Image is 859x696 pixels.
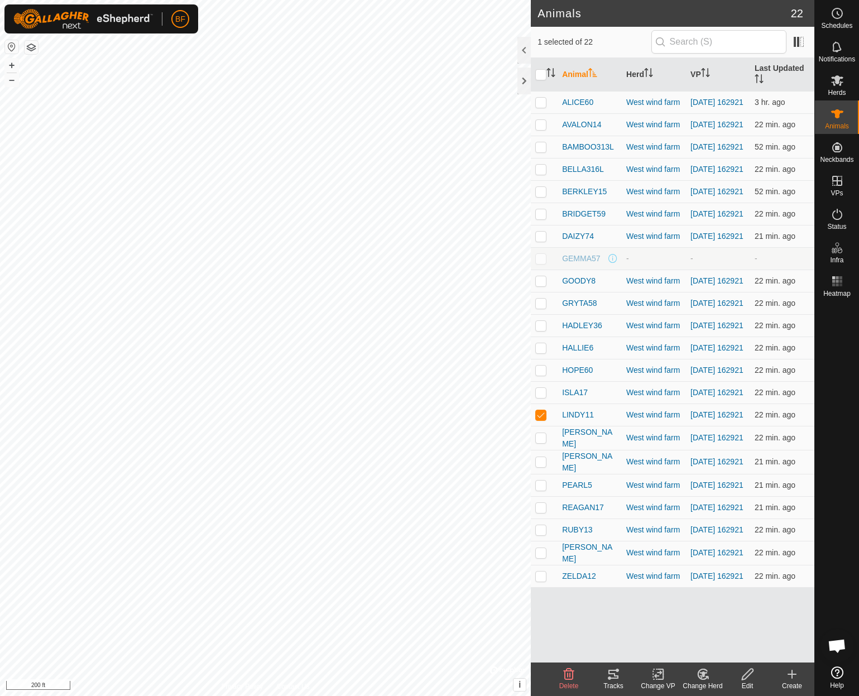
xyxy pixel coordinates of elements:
a: [DATE] 162921 [690,209,743,218]
div: - [626,253,682,265]
span: Status [827,223,846,230]
span: Oct 11, 2025 at 5:22 PM [755,98,785,107]
a: [DATE] 162921 [690,142,743,151]
span: Oct 11, 2025 at 8:37 PM [755,321,795,330]
a: [DATE] 162921 [690,343,743,352]
div: Tracks [591,681,636,691]
span: Neckbands [820,156,853,163]
div: West wind farm [626,297,682,309]
div: West wind farm [626,208,682,220]
div: West wind farm [626,342,682,354]
span: PEARL5 [562,479,592,491]
a: Help [815,662,859,693]
span: Oct 11, 2025 at 8:37 PM [755,366,795,375]
th: Last Updated [750,58,814,92]
th: Herd [622,58,686,92]
a: [DATE] 162921 [690,120,743,129]
a: [DATE] 162921 [690,232,743,241]
a: [DATE] 162921 [690,433,743,442]
span: HOPE60 [562,364,593,376]
span: GRYTA58 [562,297,597,309]
div: Change VP [636,681,680,691]
span: Heatmap [823,290,851,297]
span: GEMMA57 [562,253,600,265]
a: [DATE] 162921 [690,299,743,308]
span: GOODY8 [562,275,596,287]
p-sorticon: Activate to sort [546,70,555,79]
a: [DATE] 162921 [690,187,743,196]
a: Contact Us [276,681,309,692]
a: [DATE] 162921 [690,572,743,580]
span: ZELDA12 [562,570,596,582]
span: DAIZY74 [562,231,594,242]
span: Oct 11, 2025 at 8:37 PM [755,433,795,442]
span: Oct 11, 2025 at 8:37 PM [755,276,795,285]
span: Oct 11, 2025 at 8:37 PM [755,572,795,580]
span: 1 selected of 22 [538,36,651,48]
p-sorticon: Activate to sort [588,70,597,79]
span: Oct 11, 2025 at 8:37 PM [755,503,795,512]
div: West wind farm [626,409,682,421]
div: West wind farm [626,231,682,242]
a: [DATE] 162921 [690,366,743,375]
span: Oct 11, 2025 at 8:37 PM [755,232,795,241]
h2: Animals [538,7,791,20]
button: Reset Map [5,40,18,54]
button: – [5,73,18,87]
a: [DATE] 162921 [690,98,743,107]
a: [DATE] 162921 [690,276,743,285]
span: Oct 11, 2025 at 8:37 PM [755,388,795,397]
button: i [514,679,526,691]
div: West wind farm [626,97,682,108]
div: West wind farm [626,364,682,376]
span: Infra [830,257,843,263]
img: Gallagher Logo [13,9,153,29]
p-sorticon: Activate to sort [701,70,710,79]
span: Oct 11, 2025 at 8:37 PM [755,457,795,466]
span: BERKLEY15 [562,186,607,198]
span: LINDY11 [562,409,594,421]
span: AVALON14 [562,119,601,131]
span: Animals [825,123,849,129]
span: - [755,254,757,263]
span: Help [830,682,844,689]
span: Oct 11, 2025 at 8:37 PM [755,299,795,308]
span: VPs [831,190,843,196]
a: [DATE] 162921 [690,388,743,397]
div: West wind farm [626,387,682,399]
a: [DATE] 162921 [690,321,743,330]
div: Create [770,681,814,691]
span: Oct 11, 2025 at 8:37 PM [755,410,795,419]
div: West wind farm [626,141,682,153]
span: HALLIE6 [562,342,593,354]
span: Delete [559,682,579,690]
div: West wind farm [626,119,682,131]
span: HADLEY36 [562,320,602,332]
span: RUBY13 [562,524,592,536]
div: Open chat [820,629,854,663]
p-sorticon: Activate to sort [644,70,653,79]
span: Herds [828,89,846,96]
a: [DATE] 162921 [690,410,743,419]
span: Oct 11, 2025 at 8:37 PM [755,343,795,352]
div: West wind farm [626,456,682,468]
span: BF [175,13,185,25]
span: Oct 11, 2025 at 8:07 PM [755,142,795,151]
div: West wind farm [626,275,682,287]
span: BAMBOO313L [562,141,614,153]
span: Oct 11, 2025 at 8:37 PM [755,120,795,129]
a: [DATE] 162921 [690,457,743,466]
span: [PERSON_NAME] [562,541,617,565]
div: Edit [725,681,770,691]
div: West wind farm [626,432,682,444]
a: [DATE] 162921 [690,548,743,557]
span: BELLA316L [562,164,604,175]
button: + [5,59,18,72]
span: Notifications [819,56,855,63]
div: West wind farm [626,186,682,198]
a: Privacy Policy [222,681,263,692]
span: Oct 11, 2025 at 8:37 PM [755,209,795,218]
span: 22 [791,5,803,22]
span: Oct 11, 2025 at 8:37 PM [755,525,795,534]
span: BRIDGET59 [562,208,606,220]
